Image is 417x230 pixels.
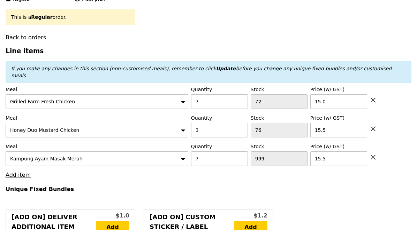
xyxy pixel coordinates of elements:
[10,156,83,161] span: Kampung Ayam Masak Merah
[191,114,248,121] label: Quantity
[310,114,367,121] label: Price (w/ GST)
[310,86,367,93] label: Price (w/ GST)
[10,127,79,133] span: Honey Duo Mustard Chicken
[191,143,248,150] label: Quantity
[216,66,236,71] b: Update
[11,14,130,21] div: This is a order.
[6,186,411,192] h4: Unique Fixed Bundles
[11,66,392,78] em: If you make any changes in this section (non-customised meals), remember to click before you chan...
[251,114,308,121] label: Stock
[96,212,129,220] div: $1.0
[234,212,267,220] div: $1.2
[6,47,411,55] h3: Line items
[6,143,188,150] label: Meal
[6,114,188,121] label: Meal
[6,34,46,41] a: Back to orders
[251,143,308,150] label: Stock
[310,143,367,150] label: Price (w/ GST)
[251,86,308,93] label: Stock
[6,86,188,93] label: Meal
[31,14,52,20] b: Regular
[6,172,31,178] a: Add item
[191,86,248,93] label: Quantity
[10,99,75,104] span: Grilled Farm Fresh Chicken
